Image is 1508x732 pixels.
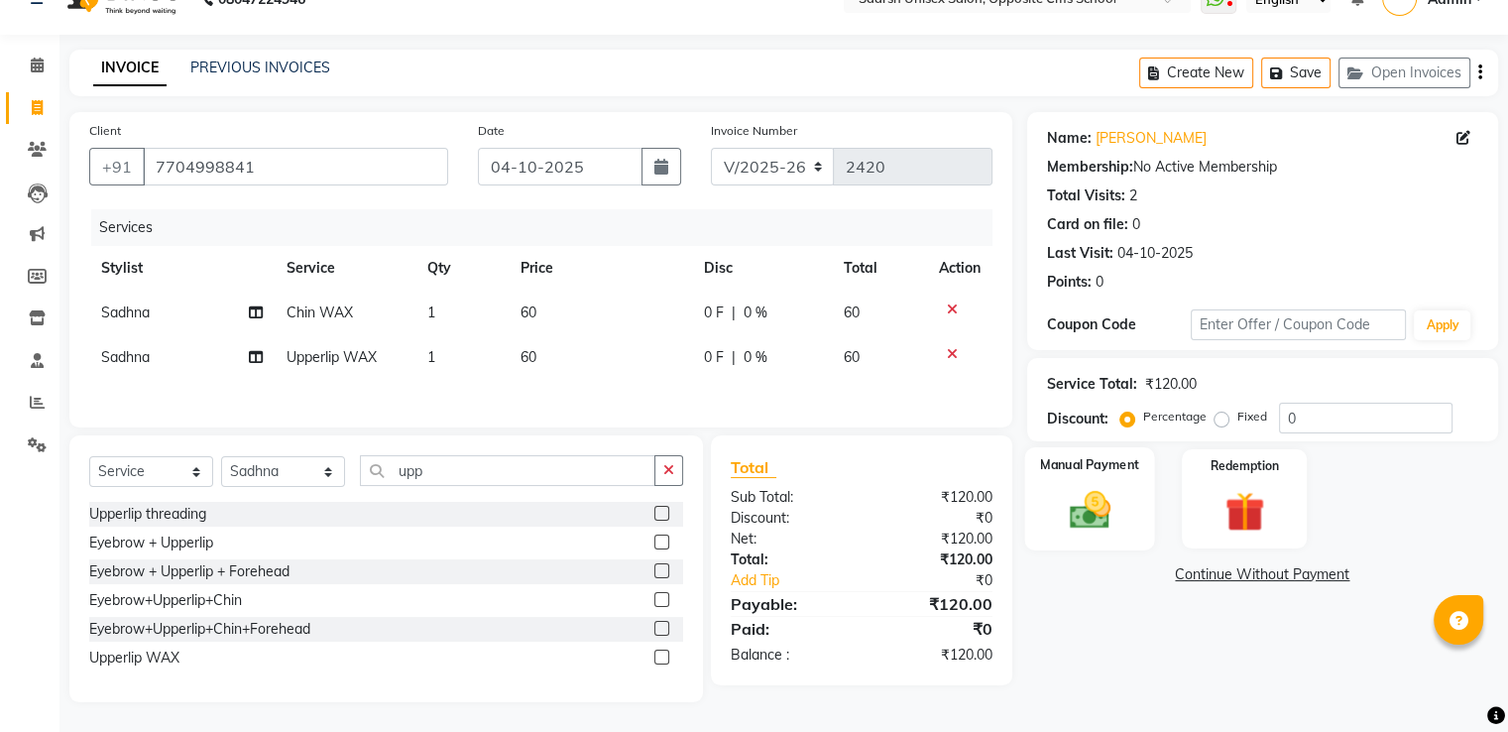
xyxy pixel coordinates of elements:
a: PREVIOUS INVOICES [190,59,330,76]
input: Search by Name/Mobile/Email/Code [143,148,448,185]
span: 60 [844,304,860,321]
div: Paid: [716,617,862,641]
th: Stylist [89,246,275,291]
span: 1 [427,348,435,366]
span: Sadhna [101,348,150,366]
div: ₹0 [885,570,1006,591]
span: 0 % [744,347,767,368]
label: Invoice Number [711,122,797,140]
div: ₹120.00 [862,487,1007,508]
th: Service [275,246,415,291]
div: Payable: [716,592,862,616]
div: Service Total: [1047,374,1137,395]
span: 60 [521,348,536,366]
div: 04-10-2025 [1117,243,1193,264]
div: Eyebrow+Upperlip+Chin+Forehead [89,619,310,640]
div: Sub Total: [716,487,862,508]
th: Total [832,246,927,291]
label: Manual Payment [1040,455,1139,474]
span: 1 [427,304,435,321]
div: ₹120.00 [862,549,1007,570]
div: Points: [1047,272,1092,293]
button: +91 [89,148,145,185]
a: [PERSON_NAME] [1096,128,1207,149]
input: Search or Scan [360,455,655,486]
button: Open Invoices [1338,58,1470,88]
a: Add Tip [716,570,885,591]
label: Fixed [1237,408,1267,426]
div: ₹0 [862,508,1007,529]
span: 0 F [704,303,724,323]
img: _gift.svg [1213,487,1277,537]
label: Percentage [1143,408,1207,426]
a: Continue Without Payment [1031,564,1494,585]
label: Redemption [1211,457,1279,475]
div: Discount: [716,508,862,529]
span: Upperlip WAX [287,348,377,366]
div: ₹120.00 [862,592,1007,616]
div: Services [91,209,1007,246]
span: Sadhna [101,304,150,321]
button: Save [1261,58,1331,88]
div: ₹120.00 [862,529,1007,549]
div: Eyebrow+Upperlip+Chin [89,590,242,611]
div: 0 [1132,214,1140,235]
label: Date [478,122,505,140]
a: INVOICE [93,51,167,86]
th: Action [927,246,992,291]
span: 0 F [704,347,724,368]
span: 60 [521,304,536,321]
div: Last Visit: [1047,243,1113,264]
div: Eyebrow + Upperlip [89,533,213,553]
span: 60 [844,348,860,366]
div: ₹0 [862,617,1007,641]
th: Qty [415,246,510,291]
div: Net: [716,529,862,549]
div: Eyebrow + Upperlip + Forehead [89,561,290,582]
div: Upperlip threading [89,504,206,525]
div: ₹120.00 [1145,374,1197,395]
button: Apply [1414,310,1470,340]
div: Membership: [1047,157,1133,178]
th: Price [509,246,692,291]
div: ₹120.00 [862,645,1007,666]
input: Enter Offer / Coupon Code [1191,309,1407,340]
div: Coupon Code [1047,314,1191,335]
div: Card on file: [1047,214,1128,235]
div: Name: [1047,128,1092,149]
div: 0 [1096,272,1103,293]
div: Total: [716,549,862,570]
span: Total [731,457,776,478]
th: Disc [692,246,832,291]
span: Chin WAX [287,304,353,321]
button: Create New [1139,58,1253,88]
div: Discount: [1047,409,1108,429]
div: 2 [1129,185,1137,206]
label: Client [89,122,121,140]
span: | [732,303,736,323]
div: No Active Membership [1047,157,1478,178]
span: | [732,347,736,368]
div: Balance : [716,645,862,666]
div: Upperlip WAX [89,648,179,669]
img: _cash.svg [1056,487,1122,535]
div: Total Visits: [1047,185,1125,206]
span: 0 % [744,303,767,323]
